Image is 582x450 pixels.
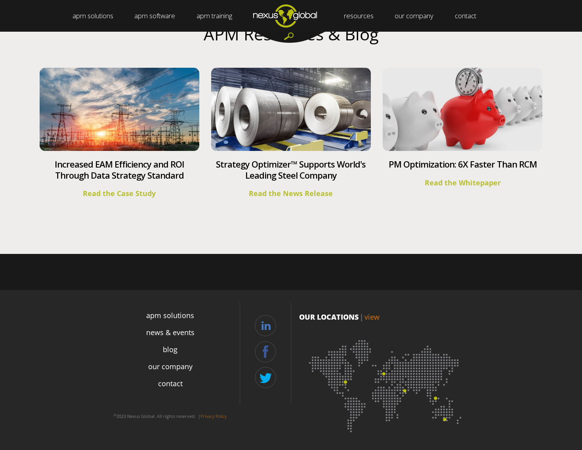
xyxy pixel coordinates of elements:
[83,189,156,198] a: Read the Case Study
[158,378,183,389] a: contact
[299,312,473,322] p: OUR LOCATIONS
[249,189,333,198] a: Read the News Release
[148,361,193,372] a: our company
[40,24,543,44] h2: APM Resources & Blog
[200,413,227,419] a: Privacy Policy
[425,178,501,187] a: Read the Whitepaper
[299,330,473,437] img: Location map
[101,307,240,407] div: Navigation Menu
[216,158,366,181] a: Strategy Optimizer™ Supports World's Leading Steel Company
[146,310,194,321] a: apm solutions
[364,312,380,322] a: view
[114,413,116,417] sup: ©
[389,158,537,170] a: PM Optimization: 6X Faster Than RCM
[163,344,177,355] a: blog
[146,327,195,338] a: news & events
[55,158,184,181] a: Increased EAM Efficiency and ROI Through Data Strategy Standard
[360,312,363,322] span: |
[101,410,240,423] p: 2023 Nexus Global. All rights reserved. |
